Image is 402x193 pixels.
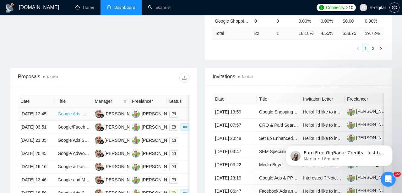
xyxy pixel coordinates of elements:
span: No data [47,75,58,79]
a: RC[PERSON_NAME] [132,177,178,182]
span: eye [183,125,187,129]
div: [PERSON_NAME] [142,150,178,157]
td: 0 [252,15,274,27]
a: RC[PERSON_NAME] [132,124,178,129]
a: RC[PERSON_NAME] [132,151,178,156]
img: gigradar-bm.png [100,179,104,184]
span: Invitations [213,73,384,80]
div: [PERSON_NAME] [142,176,178,183]
td: 0 [274,15,296,27]
li: Previous Page [354,45,362,52]
a: YA[PERSON_NAME] [95,124,141,129]
td: Google and Meta Ads Manager Needed [55,174,92,187]
td: $ 38.75 [340,27,362,39]
span: No data [242,75,253,79]
img: RC [132,123,140,131]
img: YA [95,136,103,144]
a: homeHome [75,5,94,10]
div: [PERSON_NAME] [105,163,141,170]
a: Google and Meta Ads Manager Needed [57,177,135,182]
th: Freelancer [129,95,166,108]
span: 210 [346,4,353,11]
button: setting [389,3,399,13]
th: Manager [92,95,129,108]
td: Google Ads Specialist for PC and Phone Repair Business [55,134,92,147]
td: [DATE] 03:22 [213,158,257,171]
img: c1Idtl1sL_ojuo0BAW6lnVbU7OTxrDYU7FneGCPoFyJniWx9-ph69Zd6FWc_LIL-5A [347,174,355,182]
td: 18.18 % [296,27,318,39]
img: gigradar-bm.png [100,153,104,157]
span: Status [169,98,195,105]
img: RC [132,163,140,171]
img: YA [95,176,103,184]
a: Google/Facebook Ads Expert [57,124,115,130]
th: Title [257,93,301,105]
a: setting [389,5,399,10]
div: [PERSON_NAME] [105,110,141,117]
td: Media Buyer [257,158,301,171]
div: [PERSON_NAME] [142,124,178,130]
td: SEM Specialist: Keyword Research and Ad Campaign Execution for New Website [257,145,301,158]
span: setting [390,5,399,10]
td: [DATE] 20:45 [18,147,55,160]
td: [DATE] 12:45 [18,108,55,121]
img: RC [132,150,140,157]
td: Google AdWords and PPC Specialist Needed [55,147,92,160]
span: user [361,5,366,10]
img: upwork-logo.png [319,5,324,10]
span: Connects: [326,4,345,11]
a: YA[PERSON_NAME] [95,111,141,116]
td: [DATE] 03:51 [18,121,55,134]
a: YA[PERSON_NAME] [95,137,141,142]
a: CRO & Paid Search Audit and Recommendations [259,123,356,128]
div: [PERSON_NAME] [105,124,141,130]
td: [DATE] 16:16 [18,160,55,174]
td: $0.00 [340,15,362,27]
span: mail [172,125,176,129]
td: 1 [274,27,296,39]
img: YA [95,110,103,118]
div: [PERSON_NAME] [105,150,141,157]
td: CRO & Paid Search Audit and Recommendations [257,119,301,132]
td: 0.00% [318,15,340,27]
a: Google Ads Specialist for PC and Phone Repair Business [57,138,170,143]
img: YA [95,123,103,131]
td: Google Ads, Analytics, Tag Manager Tracking Specialist (HubSpot Forms) [55,108,92,121]
li: 2 [369,45,377,52]
td: Google Shopping, Search & Meta (Facebook + Instagram) Retargeting Campaigns [257,105,301,119]
a: searchScanner [148,5,171,10]
a: RC[PERSON_NAME] [132,137,178,142]
td: [DATE] 23:19 [213,171,257,185]
td: Google & Facebook Ads Strategist for Campaign Plan & Creative Concepts [55,160,92,174]
th: Date [18,95,55,108]
td: [DATE] 13:46 [18,174,55,187]
td: 22 [252,27,274,39]
a: YA[PERSON_NAME] [95,177,141,182]
td: 0.00% [362,15,384,27]
a: YA[PERSON_NAME] [95,151,141,156]
img: RC [132,136,140,144]
a: Google AdWords and PPC Specialist Needed [57,151,146,156]
th: Freelancer [345,93,388,105]
div: [PERSON_NAME] [105,176,141,183]
span: mail [172,178,176,182]
th: Title [55,95,92,108]
span: download [180,75,189,80]
div: [PERSON_NAME] [105,137,141,144]
img: YA [95,163,103,171]
td: [DATE] 13:59 [213,105,257,119]
td: [DATE] 21:35 [18,134,55,147]
span: Manager [95,98,121,105]
button: download [179,73,189,83]
a: Google Ads, Analytics, Tag Manager Tracking Specialist (HubSpot Forms) [57,111,201,116]
span: filter [122,96,128,106]
a: [PERSON_NAME] [347,175,392,180]
button: right [377,45,384,52]
a: [PERSON_NAME] [347,109,392,114]
a: YA[PERSON_NAME] [95,164,141,169]
td: Total [212,27,252,39]
td: 0.00% [296,15,318,27]
span: mail [172,152,176,155]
